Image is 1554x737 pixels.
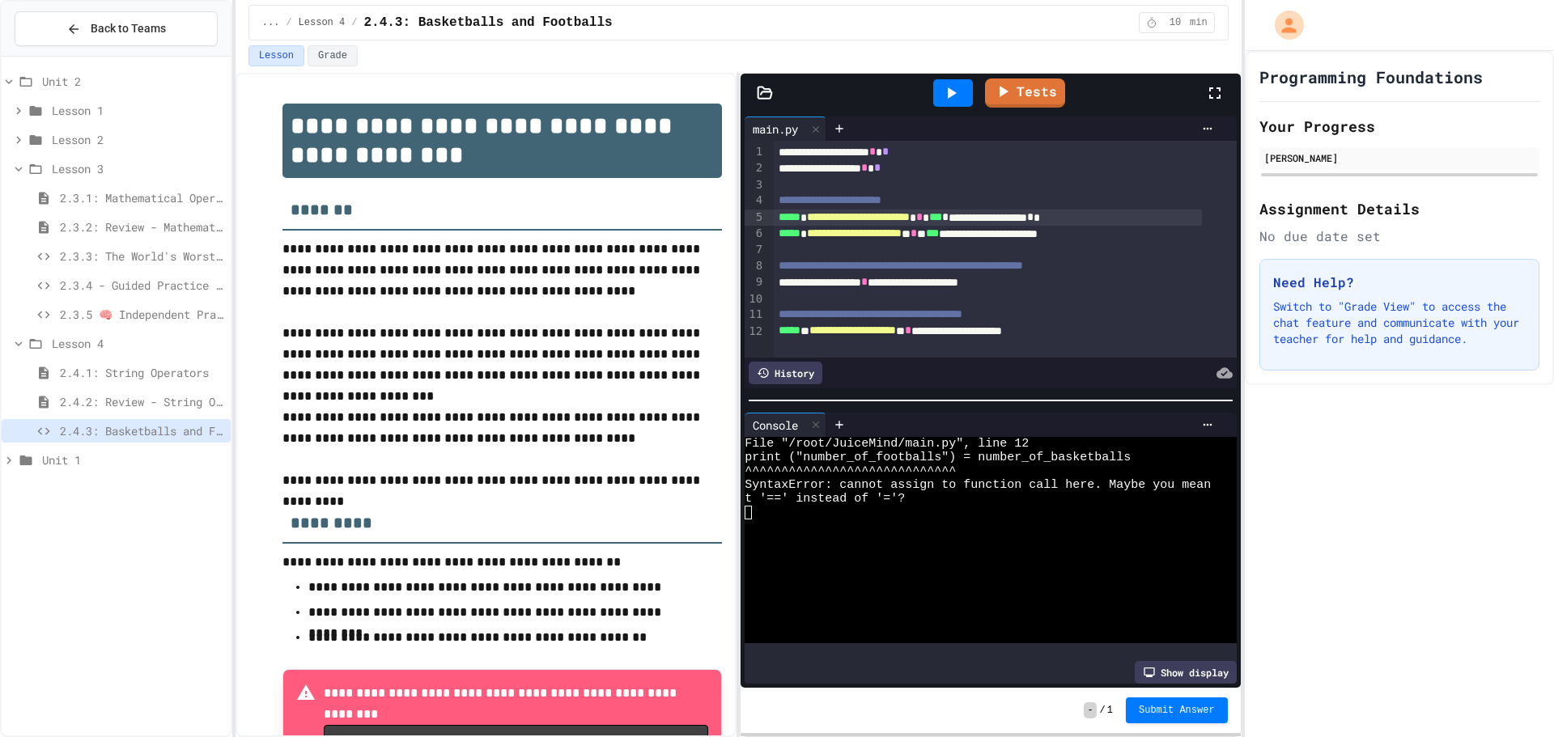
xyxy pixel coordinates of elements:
[745,116,826,141] div: main.py
[745,210,765,226] div: 5
[745,226,765,242] div: 6
[745,307,765,323] div: 11
[1273,273,1526,292] h3: Need Help?
[52,160,224,177] span: Lesson 3
[1259,197,1539,220] h2: Assignment Details
[745,291,765,307] div: 10
[1100,704,1106,717] span: /
[745,193,765,209] div: 4
[60,306,224,323] span: 2.3.5 🧠 Independent Practice
[745,121,806,138] div: main.py
[745,464,956,478] span: ^^^^^^^^^^^^^^^^^^^^^^^^^^^^^
[308,45,358,66] button: Grade
[1264,150,1535,165] div: [PERSON_NAME]
[299,16,346,29] span: Lesson 4
[749,362,822,384] div: History
[745,177,765,193] div: 3
[91,20,166,37] span: Back to Teams
[351,16,357,29] span: /
[60,422,224,439] span: 2.4.3: Basketballs and Footballs
[745,160,765,176] div: 2
[248,45,304,66] button: Lesson
[1259,66,1483,88] h1: Programming Foundations
[60,248,224,265] span: 2.3.3: The World's Worst [PERSON_NAME] Market
[60,393,224,410] span: 2.4.2: Review - String Operators
[745,258,765,274] div: 8
[1107,704,1113,717] span: 1
[60,277,224,294] span: 2.3.4 - Guided Practice - Mathematical Operators in Python
[745,242,765,258] div: 7
[1084,702,1096,718] span: -
[745,144,765,160] div: 1
[1135,661,1237,684] div: Show display
[1126,697,1228,723] button: Submit Answer
[1259,227,1539,246] div: No due date set
[1139,704,1215,717] span: Submit Answer
[60,364,224,381] span: 2.4.1: String Operators
[1259,115,1539,138] h2: Your Progress
[42,451,224,468] span: Unit 1
[1258,6,1308,44] div: My Account
[60,189,224,206] span: 2.3.1: Mathematical Operators
[745,492,905,506] span: t '==' instead of '='?
[745,478,1211,492] span: SyntaxError: cannot assign to function call here. Maybe you mean
[52,102,224,119] span: Lesson 1
[52,131,224,148] span: Lesson 2
[745,451,1131,464] span: print ("number_of_footballs") = number_of_basketballs
[1273,299,1526,347] p: Switch to "Grade View" to access the chat feature and communicate with your teacher for help and ...
[745,413,826,437] div: Console
[286,16,291,29] span: /
[745,417,806,434] div: Console
[60,218,224,235] span: 2.3.2: Review - Mathematical Operators
[1190,16,1208,29] span: min
[262,16,280,29] span: ...
[745,437,1029,451] span: File "/root/JuiceMind/main.py", line 12
[1162,16,1188,29] span: 10
[52,335,224,352] span: Lesson 4
[363,13,612,32] span: 2.4.3: Basketballs and Footballs
[745,324,765,340] div: 12
[745,274,765,290] div: 9
[15,11,218,46] button: Back to Teams
[985,78,1065,108] a: Tests
[42,73,224,90] span: Unit 2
